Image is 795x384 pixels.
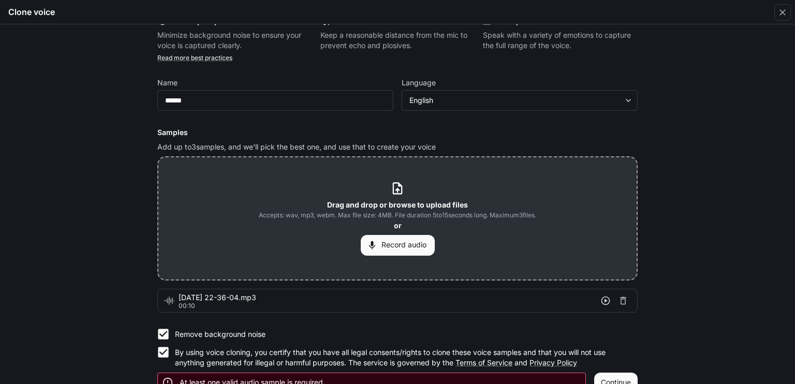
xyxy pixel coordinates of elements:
b: Find a quiet place [172,17,233,25]
a: Read more best practices [157,54,232,62]
b: Avoid mic noise [335,17,391,25]
div: English [409,95,621,106]
a: Terms of Service [455,358,512,367]
b: Drag and drop or browse to upload files [327,200,468,209]
p: Keep a reasonable distance from the mic to prevent echo and plosives. [320,30,475,51]
h6: Samples [157,127,638,138]
span: Accepts: wav, mp3, webm. Max file size: 4MB. File duration 5 to 15 seconds long. Maximum 3 files. [259,210,536,220]
p: Speak with a variety of emotions to capture the full range of the voice. [483,30,638,51]
p: Minimize background noise to ensure your voice is captured clearly. [157,30,312,51]
p: Remove background noise [175,329,266,339]
a: Privacy Policy [529,358,577,367]
b: or [394,221,402,230]
p: 00:10 [179,303,598,309]
span: [DATE] 22-36-04.mp3 [179,292,598,303]
p: By using voice cloning, you certify that you have all legal consents/rights to clone these voice ... [175,347,629,368]
b: Be expressive [497,17,547,25]
h5: Clone voice [8,6,55,18]
button: Record audio [361,235,435,256]
div: English [402,95,637,106]
p: Language [402,79,436,86]
p: Add up to 3 samples, and we'll pick the best one, and use that to create your voice [157,142,638,152]
p: Name [157,79,178,86]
